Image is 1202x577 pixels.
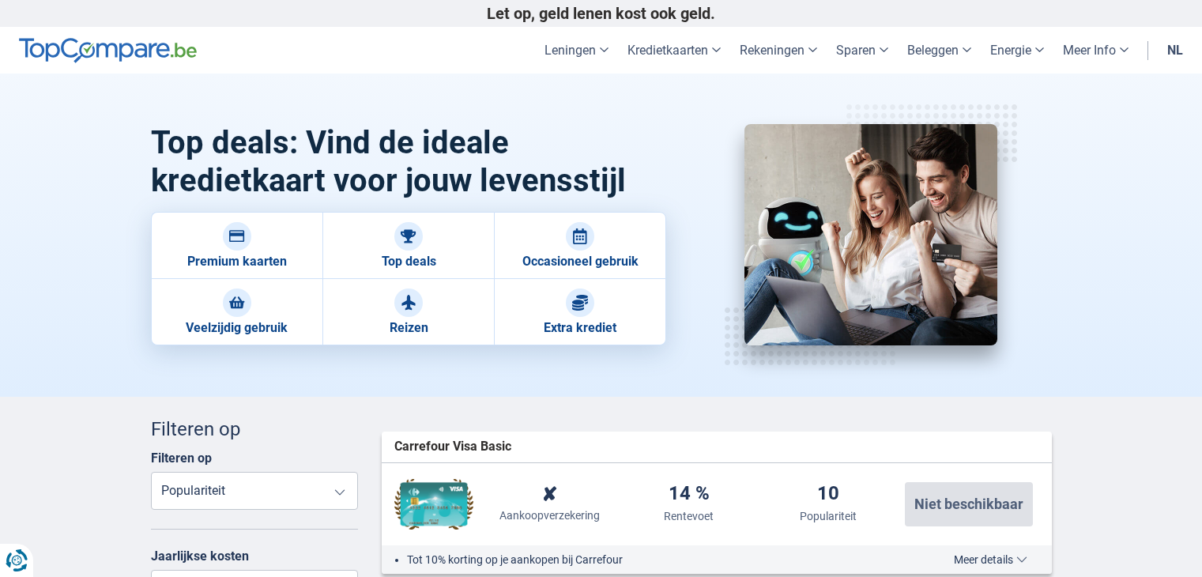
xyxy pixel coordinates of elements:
img: Extra krediet [572,295,588,311]
a: Rekeningen [730,27,827,74]
img: Occasioneel gebruik [572,228,588,244]
img: Carrefour Finance [394,479,473,530]
button: Meer details [942,553,1039,566]
li: Tot 10% korting op je aankopen bij Carrefour [407,552,895,568]
div: Filteren op [151,416,359,443]
img: kredietkaarten top deals [744,124,997,345]
img: Veelzijdig gebruik [229,295,245,311]
div: 14 % [669,484,710,505]
a: Extra krediet Extra krediet [494,279,665,345]
div: Rentevoet [664,508,714,524]
a: Top deals Top deals [322,212,494,279]
img: Reizen [401,295,416,311]
div: Populariteit [800,508,857,524]
div: Aankoopverzekering [499,507,600,523]
a: Occasioneel gebruik Occasioneel gebruik [494,212,665,279]
a: Leningen [535,27,618,74]
a: nl [1158,27,1193,74]
label: Jaarlijkse kosten [151,549,359,564]
a: Sparen [827,27,898,74]
img: Premium kaarten [229,228,245,244]
p: Let op, geld lenen kost ook geld. [151,4,1052,23]
span: Niet beschikbaar [914,497,1023,511]
div: 10 [817,484,839,505]
button: Niet beschikbaar [905,482,1033,526]
span: Carrefour Visa Basic [394,438,511,456]
h1: Top deals: Vind de ideale kredietkaart voor jouw levensstijl [151,124,667,200]
label: Filteren op [151,451,212,466]
a: Energie [981,27,1053,74]
a: Kredietkaarten [618,27,730,74]
a: Beleggen [898,27,981,74]
img: Top deals [401,228,416,244]
a: Premium kaarten Premium kaarten [151,212,322,279]
div: ✘ [541,485,557,504]
span: Meer details [954,554,1027,565]
a: Veelzijdig gebruik Veelzijdig gebruik [151,279,322,345]
a: Meer Info [1053,27,1138,74]
img: TopCompare [19,38,197,63]
a: Reizen Reizen [322,279,494,345]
